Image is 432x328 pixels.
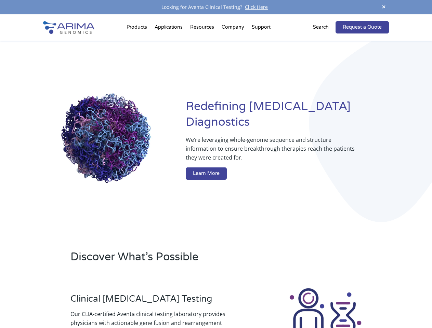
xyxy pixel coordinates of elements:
a: Click Here [242,4,271,10]
h2: Discover What’s Possible [70,249,298,270]
p: We’re leveraging whole-genome sequence and structure information to ensure breakthrough therapies... [186,135,362,167]
div: Looking for Aventa Clinical Testing? [43,3,389,12]
h1: Redefining [MEDICAL_DATA] Diagnostics [186,99,389,135]
a: Request a Quote [336,21,389,33]
h3: Clinical [MEDICAL_DATA] Testing [70,293,243,310]
iframe: Chat Widget [398,295,432,328]
a: Learn More [186,167,227,180]
p: Search [313,23,329,32]
img: Arima-Genomics-logo [43,21,94,34]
